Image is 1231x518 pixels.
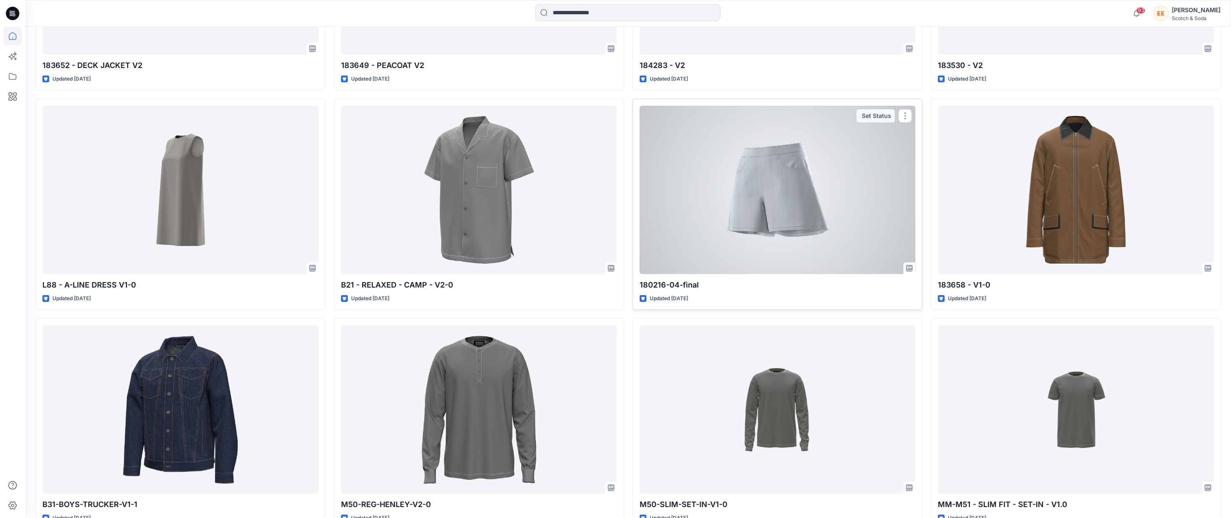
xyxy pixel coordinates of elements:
p: B21 - RELAXED - CAMP - V2-0 [341,279,617,291]
p: Updated [DATE] [351,294,389,303]
a: M50-SLIM-SET-IN-V1-0 [640,325,916,494]
a: B31-BOYS-TRUCKER-V1-1 [42,325,318,494]
p: 183652 - DECK JACKET V2 [42,60,318,71]
a: 183658 - V1-0 [938,106,1214,274]
a: L88 - A-LINE DRESS V1-0 [42,106,318,274]
p: Updated [DATE] [650,294,688,303]
p: MM-M51 - SLIM FIT - SET-IN - V1.0 [938,499,1214,510]
p: 183530 - V2 [938,60,1214,71]
p: Updated [DATE] [948,75,986,84]
p: M50-REG-HENLEY-V2-0 [341,499,617,510]
a: M50-REG-HENLEY-V2-0 [341,325,617,494]
div: [PERSON_NAME] [1172,5,1221,15]
p: 180216-04-final [640,279,916,291]
span: 93 [1136,7,1145,14]
a: 180216-04-final [640,106,916,274]
p: 183658 - V1-0 [938,279,1214,291]
p: L88 - A-LINE DRESS V1-0 [42,279,318,291]
p: Updated [DATE] [351,75,389,84]
p: M50-SLIM-SET-IN-V1-0 [640,499,916,510]
p: Updated [DATE] [52,75,91,84]
p: Updated [DATE] [52,294,91,303]
a: MM-M51 - SLIM FIT - SET-IN - V1.0 [938,325,1214,494]
p: 184283 - V2 [640,60,916,71]
div: EE [1153,6,1168,21]
a: B21 - RELAXED - CAMP - V2-0 [341,106,617,274]
p: Updated [DATE] [948,294,986,303]
div: Scotch & Soda [1172,15,1221,21]
p: B31-BOYS-TRUCKER-V1-1 [42,499,318,510]
p: 183649 - PEACOAT V2 [341,60,617,71]
p: Updated [DATE] [650,75,688,84]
